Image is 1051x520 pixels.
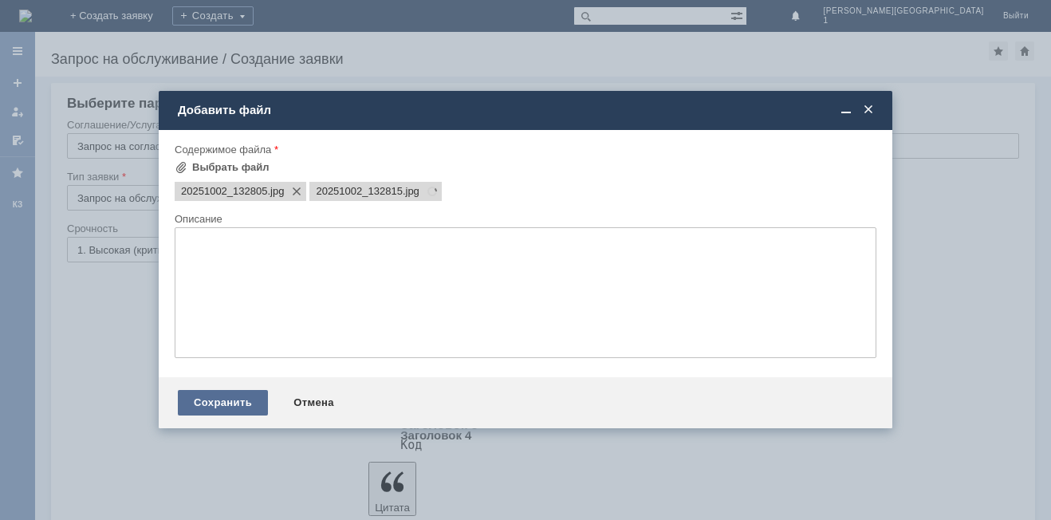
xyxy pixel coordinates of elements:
[175,214,873,224] div: Описание
[175,144,873,155] div: Содержимое файла
[6,83,233,96] div: Просьба согласовать возврат.
[181,185,267,198] span: 20251002_132805.jpg
[6,70,233,83] div: Фото прикрепляем.
[316,185,402,198] span: 20251002_132815.jpg
[6,19,233,70] div: [DATE] 13.00 покупатель с коляской задев витрину разбил Мицеллярная вода BLUE THERM ИСТОЧНИК ОМОЛ...
[6,6,233,19] div: Добрый день!
[838,103,854,117] span: Свернуть (Ctrl + M)
[192,161,270,174] div: Выбрать файл
[178,103,876,117] div: Добавить файл
[267,185,284,198] span: 20251002_132805.jpg
[403,185,419,198] span: 20251002_132815.jpg
[860,103,876,117] span: Закрыть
